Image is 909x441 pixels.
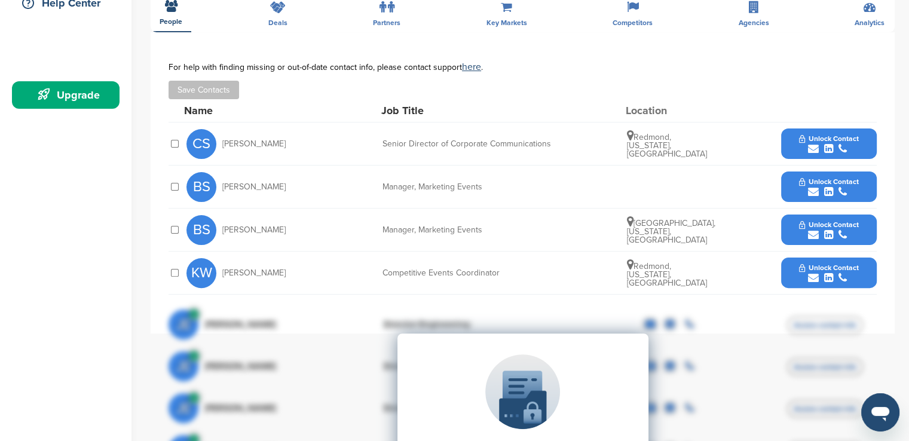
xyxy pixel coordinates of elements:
[186,172,216,202] span: BS
[785,212,873,248] button: Unlock Contact
[169,62,877,72] div: For help with finding missing or out-of-date contact info, please contact support .
[785,169,873,205] button: Unlock Contact
[799,220,858,229] span: Unlock Contact
[799,264,858,272] span: Unlock Contact
[222,183,286,191] span: [PERSON_NAME]
[626,105,715,116] div: Location
[382,183,562,191] div: Manager, Marketing Events
[381,105,561,116] div: Job Title
[627,261,707,288] span: Redmond, [US_STATE], [GEOGRAPHIC_DATA]
[785,255,873,291] button: Unlock Contact
[785,126,873,162] button: Unlock Contact
[861,393,899,431] iframe: Button to launch messaging window
[186,258,216,288] span: KW
[627,132,707,159] span: Redmond, [US_STATE], [GEOGRAPHIC_DATA]
[382,226,562,234] div: Manager, Marketing Events
[186,215,216,245] span: BS
[382,269,562,277] div: Competitive Events Coordinator
[382,140,562,148] div: Senior Director of Corporate Communications
[799,134,858,143] span: Unlock Contact
[12,81,120,109] a: Upgrade
[799,177,858,186] span: Unlock Contact
[186,129,216,159] span: CS
[222,226,286,234] span: [PERSON_NAME]
[222,269,286,277] span: [PERSON_NAME]
[18,84,120,106] div: Upgrade
[627,218,715,245] span: [GEOGRAPHIC_DATA], [US_STATE], [GEOGRAPHIC_DATA]
[184,105,316,116] div: Name
[222,140,286,148] span: [PERSON_NAME]
[169,81,239,99] button: Save Contacts
[462,61,481,73] a: here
